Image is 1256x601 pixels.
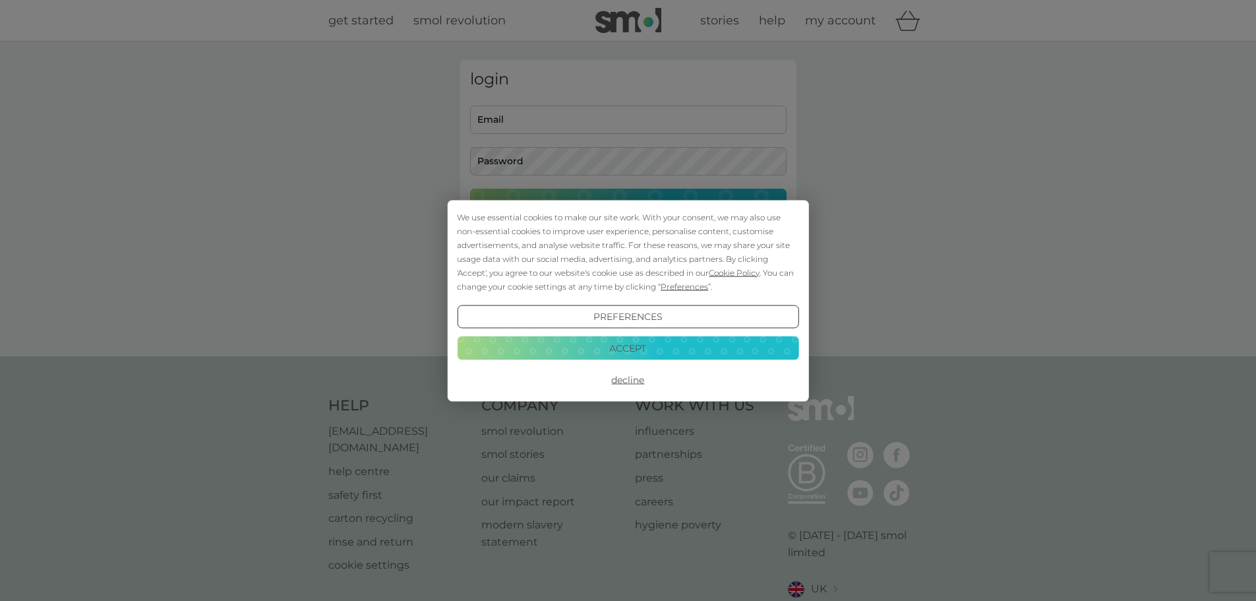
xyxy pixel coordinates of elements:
button: Decline [457,368,798,392]
button: Accept [457,336,798,360]
div: We use essential cookies to make our site work. With your consent, we may also use non-essential ... [457,210,798,293]
div: Cookie Consent Prompt [447,200,808,401]
span: Cookie Policy [709,267,760,277]
button: Preferences [457,305,798,329]
span: Preferences [661,281,708,291]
